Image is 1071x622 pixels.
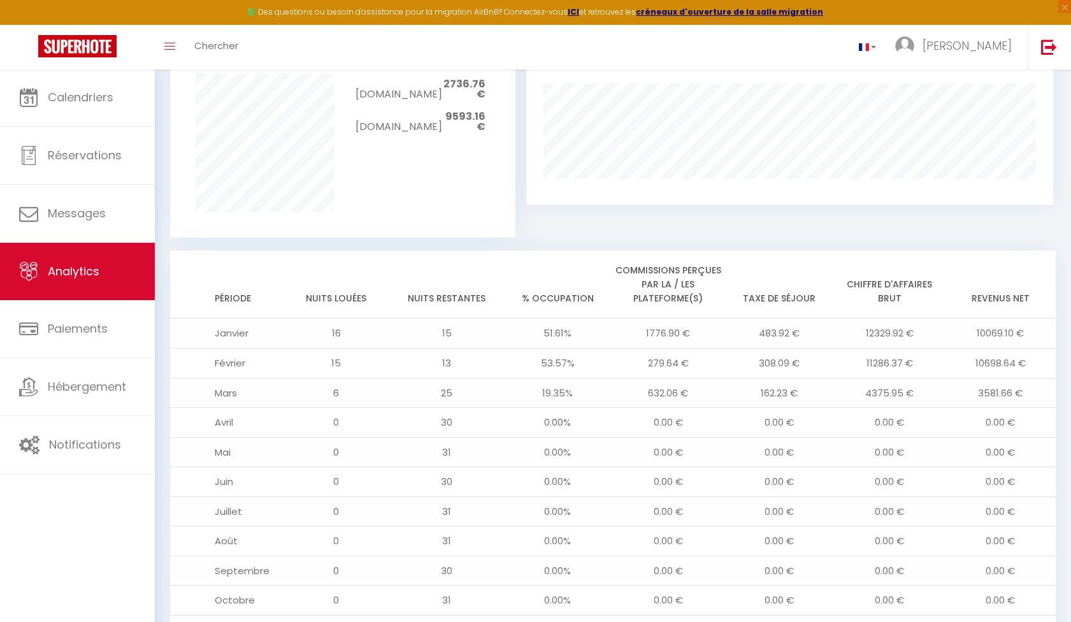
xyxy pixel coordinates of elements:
[392,319,503,349] td: 15
[945,437,1056,467] td: 0.00 €
[613,526,724,556] td: 0.00 €
[613,437,724,467] td: 0.00 €
[945,348,1056,378] td: 10698.64 €
[281,496,392,526] td: 0
[835,437,945,467] td: 0.00 €
[945,586,1056,616] td: 0.00 €
[392,467,503,497] td: 30
[923,38,1012,54] span: [PERSON_NAME]
[613,586,724,616] td: 0.00 €
[502,250,613,319] th: % Occupation
[48,89,113,105] span: Calendriers
[392,437,503,467] td: 31
[502,556,613,586] td: 0.00%
[724,526,835,556] td: 0.00 €
[502,319,613,349] td: 51.61%
[356,73,442,106] td: [DOMAIN_NAME]
[170,586,281,616] td: Octobre
[170,408,281,438] td: Avril
[724,556,835,586] td: 0.00 €
[613,408,724,438] td: 0.00 €
[835,408,945,438] td: 0.00 €
[502,467,613,497] td: 0.00%
[724,408,835,438] td: 0.00 €
[392,250,503,319] th: Nuits restantes
[392,556,503,586] td: 30
[502,526,613,556] td: 0.00%
[502,586,613,616] td: 0.00%
[170,378,281,408] td: Mars
[170,437,281,467] td: Mai
[613,496,724,526] td: 0.00 €
[724,586,835,616] td: 0.00 €
[724,250,835,319] th: Taxe de séjour
[945,496,1056,526] td: 0.00 €
[170,319,281,349] td: Janvier
[392,348,503,378] td: 13
[49,437,121,452] span: Notifications
[356,106,442,138] td: [DOMAIN_NAME]
[724,319,835,349] td: 483.92 €
[613,378,724,408] td: 632.06 €
[185,25,248,69] a: Chercher
[281,437,392,467] td: 0
[502,378,613,408] td: 19.35%
[945,556,1056,586] td: 0.00 €
[613,348,724,378] td: 279.64 €
[945,250,1056,319] th: Revenus net
[392,526,503,556] td: 31
[835,526,945,556] td: 0.00 €
[10,5,48,43] button: Ouvrir le widget de chat LiveChat
[835,250,945,319] th: Chiffre d'affaires brut
[392,378,503,408] td: 25
[835,348,945,378] td: 11286.37 €
[502,437,613,467] td: 0.00%
[445,109,485,134] span: 9593.16 €
[281,586,392,616] td: 0
[281,467,392,497] td: 0
[502,348,613,378] td: 53.57%
[281,526,392,556] td: 0
[48,263,99,279] span: Analytics
[724,348,835,378] td: 308.09 €
[568,6,579,17] a: ICI
[945,526,1056,556] td: 0.00 €
[48,147,122,163] span: Réservations
[835,556,945,586] td: 0.00 €
[48,321,108,336] span: Paiements
[170,250,281,319] th: Période
[443,76,485,101] span: 2736.76 €
[392,408,503,438] td: 30
[895,36,914,55] img: ...
[945,408,1056,438] td: 0.00 €
[835,467,945,497] td: 0.00 €
[38,35,117,57] img: Super Booking
[724,496,835,526] td: 0.00 €
[636,6,823,17] a: créneaux d'ouverture de la salle migration
[170,556,281,586] td: Septembre
[835,586,945,616] td: 0.00 €
[170,467,281,497] td: Juin
[945,467,1056,497] td: 0.00 €
[945,319,1056,349] td: 10069.10 €
[613,319,724,349] td: 1776.90 €
[613,250,724,319] th: Commissions perçues par la / les plateforme(s)
[281,250,392,319] th: Nuits louées
[281,319,392,349] td: 16
[613,467,724,497] td: 0.00 €
[194,39,238,52] span: Chercher
[281,556,392,586] td: 0
[945,378,1056,408] td: 3581.66 €
[392,496,503,526] td: 31
[835,378,945,408] td: 4375.95 €
[886,25,1028,69] a: ... [PERSON_NAME]
[281,408,392,438] td: 0
[502,496,613,526] td: 0.00%
[502,408,613,438] td: 0.00%
[170,348,281,378] td: Février
[48,205,106,221] span: Messages
[835,319,945,349] td: 12329.92 €
[281,348,392,378] td: 15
